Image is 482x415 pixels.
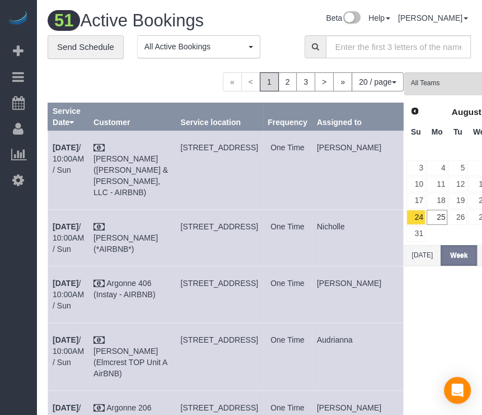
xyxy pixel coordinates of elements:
[93,154,168,197] a: [PERSON_NAME] ([PERSON_NAME] & [PERSON_NAME], LLC - AIRBNB)
[53,222,78,231] b: [DATE]
[53,279,84,310] a: [DATE]/ 10:00AM / Sun
[406,193,425,209] a: 17
[53,222,84,253] a: [DATE]/ 10:00AM / Sun
[93,347,167,378] a: [PERSON_NAME] (Elmcrest TOP Unit A AirBNB)
[181,279,258,288] span: [STREET_ADDRESS]
[398,13,468,22] a: [PERSON_NAME]
[89,266,176,322] td: Customer
[452,107,481,117] span: August
[404,245,441,266] button: [DATE]
[448,177,467,192] a: 12
[53,403,78,412] b: [DATE]
[448,210,467,225] a: 26
[453,127,462,136] span: Tuesday
[48,209,89,266] td: Schedule date
[312,209,403,266] td: Assigned to
[326,13,361,22] a: Beta
[223,72,404,91] nav: Pagination navigation
[48,103,89,130] th: Service Date
[48,130,89,209] td: Schedule date
[406,210,425,225] a: 24
[53,143,78,152] b: [DATE]
[315,72,334,91] a: >
[7,11,29,27] img: Automaid Logo
[144,41,246,52] span: All Active Bookings
[137,35,260,58] button: All Active Bookings
[406,160,425,176] a: 3
[93,336,105,344] i: Check Payment
[441,245,477,266] button: Week
[48,266,89,322] td: Schedule date
[427,160,447,176] a: 4
[176,266,263,322] td: Service location
[410,107,419,116] span: Prev
[312,266,403,322] td: Assigned to
[181,335,258,344] span: [STREET_ADDRESS]
[176,103,263,130] th: Service location
[263,322,312,390] td: Frequency
[48,322,89,390] td: Schedule date
[296,72,315,91] a: 3
[427,210,447,225] a: 25
[89,103,176,130] th: Customer
[263,209,312,266] td: Frequency
[93,233,158,253] a: [PERSON_NAME] (*AIRBNB*)
[89,322,176,390] td: Customer
[89,209,176,266] td: Customer
[176,130,263,209] td: Service location
[406,177,425,192] a: 10
[432,127,443,136] span: Monday
[263,103,312,130] th: Frequency
[176,209,263,266] td: Service location
[263,266,312,322] td: Frequency
[53,335,78,344] b: [DATE]
[312,130,403,209] td: Assigned to
[53,335,84,367] a: [DATE]/ 10:00AM / Sun
[411,127,421,136] span: Sunday
[181,143,258,152] span: [STREET_ADDRESS]
[312,103,403,130] th: Assigned to
[181,222,258,231] span: [STREET_ADDRESS]
[93,144,105,152] i: Check Payment
[312,322,403,390] td: Assigned to
[368,13,390,22] a: Help
[93,404,105,412] i: Check Payment
[176,322,263,390] td: Service location
[406,226,425,241] a: 31
[93,279,155,299] a: Argonne 406 (Instay - AIRBNB)
[342,11,361,26] img: New interface
[263,130,312,209] td: Frequency
[48,35,124,59] a: Send Schedule
[407,104,423,119] a: Prev
[427,177,447,192] a: 11
[333,72,352,91] a: »
[278,72,297,91] a: 2
[181,403,258,412] span: [STREET_ADDRESS]
[93,280,105,288] i: Check Payment
[223,72,242,91] span: «
[241,72,260,91] span: <
[48,11,214,30] h1: Active Bookings
[326,35,471,58] input: Enter the first 3 letters of the name to search
[53,279,78,288] b: [DATE]
[260,72,279,91] span: 1
[444,377,471,404] div: Open Intercom Messenger
[448,160,467,176] a: 5
[93,223,105,231] i: Check Payment
[53,143,84,174] a: [DATE]/ 10:00AM / Sun
[48,10,80,31] span: 51
[352,72,403,91] button: 20 / page
[427,193,447,209] a: 18
[448,193,467,209] a: 19
[89,130,176,209] td: Customer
